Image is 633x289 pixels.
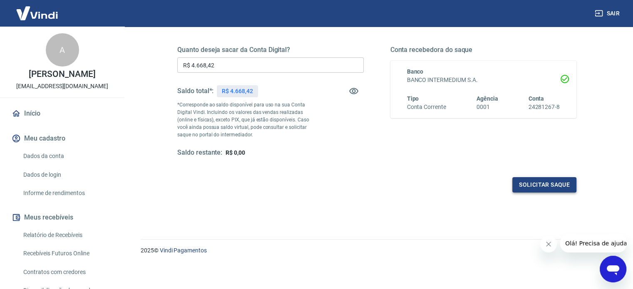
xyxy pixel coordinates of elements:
div: A [46,33,79,67]
h6: 0001 [477,103,498,111]
p: [EMAIL_ADDRESS][DOMAIN_NAME] [16,82,108,91]
h5: Saldo total*: [177,87,213,95]
a: Contratos com credores [20,264,114,281]
p: 2025 © [141,246,613,255]
span: Olá! Precisa de ajuda? [5,6,70,12]
p: [PERSON_NAME] [29,70,95,79]
h5: Saldo restante: [177,148,222,157]
span: Conta [528,95,544,102]
iframe: Botão para abrir a janela de mensagens [600,256,626,282]
a: Vindi Pagamentos [160,247,207,254]
iframe: Mensagem da empresa [560,234,626,252]
a: Recebíveis Futuros Online [20,245,114,262]
span: Banco [407,68,424,75]
button: Solicitar saque [512,177,576,193]
h6: Conta Corrente [407,103,446,111]
p: R$ 4.668,42 [222,87,253,96]
a: Informe de rendimentos [20,185,114,202]
span: R$ 0,00 [226,149,245,156]
h5: Conta recebedora do saque [390,46,577,54]
a: Relatório de Recebíveis [20,227,114,244]
h5: Quanto deseja sacar da Conta Digital? [177,46,364,54]
button: Sair [593,6,623,21]
img: Vindi [10,0,64,26]
a: Início [10,104,114,123]
span: Agência [477,95,498,102]
button: Meu cadastro [10,129,114,148]
h6: BANCO INTERMEDIUM S.A. [407,76,560,84]
button: Meus recebíveis [10,208,114,227]
h6: 24281267-8 [528,103,560,111]
a: Dados de login [20,166,114,183]
span: Tipo [407,95,419,102]
a: Dados da conta [20,148,114,165]
p: *Corresponde ao saldo disponível para uso na sua Conta Digital Vindi. Incluindo os valores das ve... [177,101,317,138]
iframe: Fechar mensagem [540,236,557,252]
